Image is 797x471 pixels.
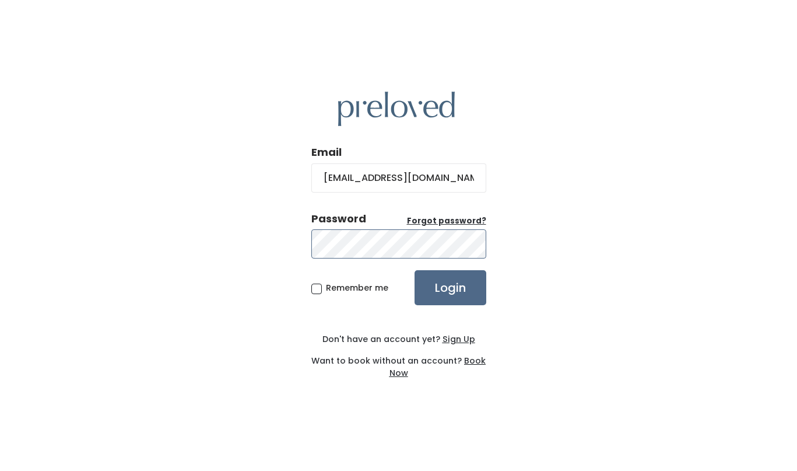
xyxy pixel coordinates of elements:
[415,270,486,305] input: Login
[311,333,486,346] div: Don't have an account yet?
[311,145,342,160] label: Email
[326,282,388,294] span: Remember me
[389,355,486,379] a: Book Now
[407,215,486,226] u: Forgot password?
[311,346,486,379] div: Want to book without an account?
[338,92,455,126] img: preloved logo
[440,333,475,345] a: Sign Up
[443,333,475,345] u: Sign Up
[311,211,366,226] div: Password
[407,215,486,227] a: Forgot password?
